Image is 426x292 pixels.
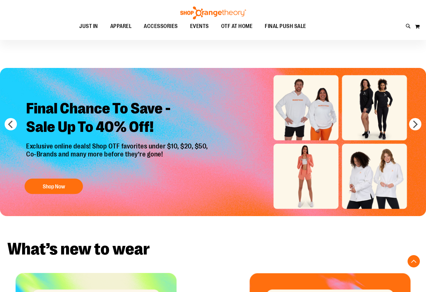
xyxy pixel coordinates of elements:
[259,19,312,34] a: FINAL PUSH SALE
[179,6,247,19] img: Shop Orangetheory
[110,19,132,33] span: APPAREL
[79,19,98,33] span: JUST IN
[221,19,253,33] span: OTF AT HOME
[104,19,138,34] a: APPAREL
[73,19,104,34] a: JUST IN
[25,179,83,194] button: Shop Now
[21,142,214,172] p: Exclusive online deals! Shop OTF favorites under $10, $20, $50, Co-Brands and many more before th...
[215,19,259,34] a: OTF AT HOME
[409,118,421,130] button: next
[21,95,214,142] h2: Final Chance To Save - Sale Up To 40% Off!
[265,19,306,33] span: FINAL PUSH SALE
[7,241,419,258] h2: What’s new to wear
[190,19,209,33] span: EVENTS
[144,19,178,33] span: ACCESSORIES
[184,19,215,34] a: EVENTS
[21,95,214,197] a: Final Chance To Save -Sale Up To 40% Off! Exclusive online deals! Shop OTF favorites under $10, $...
[138,19,184,34] a: ACCESSORIES
[5,118,17,130] button: prev
[408,255,420,267] button: Back To Top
